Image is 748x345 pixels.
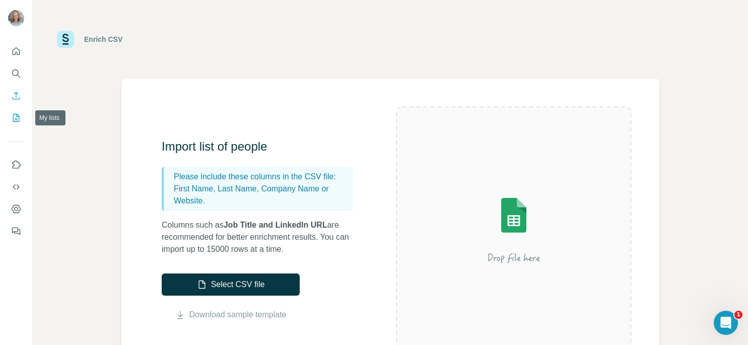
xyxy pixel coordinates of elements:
button: Use Surfe on LinkedIn [8,156,24,174]
p: Columns such as are recommended for better enrichment results. You can import up to 15000 rows at... [162,219,363,255]
button: Select CSV file [162,273,300,296]
button: Enrich CSV [8,87,24,105]
iframe: Intercom live chat [714,311,738,335]
span: 1 [734,311,742,319]
img: Avatar [8,10,24,26]
span: Job Title and LinkedIn URL [224,221,327,229]
button: Download sample template [162,309,300,321]
p: Please include these columns in the CSV file: [174,171,349,183]
img: Surfe Illustration - Drop file here or select below [423,169,604,290]
button: Use Surfe API [8,178,24,196]
button: Dashboard [8,200,24,218]
p: First Name, Last Name, Company Name or Website. [174,183,349,207]
button: Quick start [8,42,24,60]
button: Feedback [8,222,24,240]
img: Surfe Logo [57,31,74,48]
a: Download sample template [189,309,287,321]
div: Enrich CSV [84,34,122,44]
button: My lists [8,109,24,127]
button: Search [8,64,24,83]
h3: Import list of people [162,139,363,155]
